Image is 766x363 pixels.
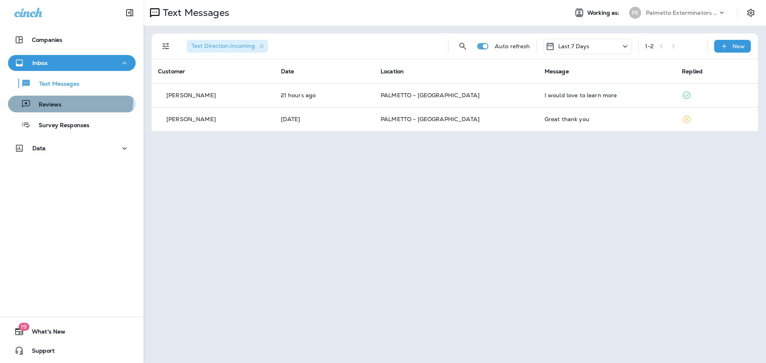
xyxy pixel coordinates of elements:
[158,68,185,75] span: Customer
[732,43,745,49] p: New
[381,116,480,123] span: PALMETTO - [GEOGRAPHIC_DATA]
[31,122,89,130] p: Survey Responses
[166,92,216,98] p: [PERSON_NAME]
[545,116,669,122] div: Great thank you
[8,324,136,339] button: 19What's New
[31,101,61,109] p: Reviews
[281,92,368,98] p: Oct 9, 2025 10:21 AM
[587,10,621,16] span: Working as:
[545,92,669,98] div: I would love to learn more
[166,116,216,122] p: [PERSON_NAME]
[8,96,136,112] button: Reviews
[8,55,136,71] button: Inbox
[645,43,653,49] div: 1 - 2
[24,328,65,338] span: What's New
[8,116,136,133] button: Survey Responses
[381,68,404,75] span: Location
[495,43,530,49] p: Auto refresh
[160,7,229,19] p: Text Messages
[118,5,141,21] button: Collapse Sidebar
[682,68,703,75] span: Replied
[381,92,480,99] span: PALMETTO - [GEOGRAPHIC_DATA]
[455,38,471,54] button: Search Messages
[191,42,255,49] span: Text Direction : Incoming
[24,347,55,357] span: Support
[31,80,79,88] p: Text Messages
[646,10,718,16] p: Palmetto Exterminators LLC
[187,40,268,53] div: Text Direction:Incoming
[545,68,569,75] span: Message
[629,7,641,19] div: PE
[32,145,46,151] p: Data
[744,6,758,20] button: Settings
[8,140,136,156] button: Data
[158,38,174,54] button: Filters
[18,323,29,331] span: 19
[8,343,136,359] button: Support
[281,68,294,75] span: Date
[8,32,136,48] button: Companies
[558,43,590,49] p: Last 7 Days
[8,75,136,92] button: Text Messages
[32,37,62,43] p: Companies
[32,60,47,66] p: Inbox
[281,116,368,122] p: Oct 7, 2025 08:20 AM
